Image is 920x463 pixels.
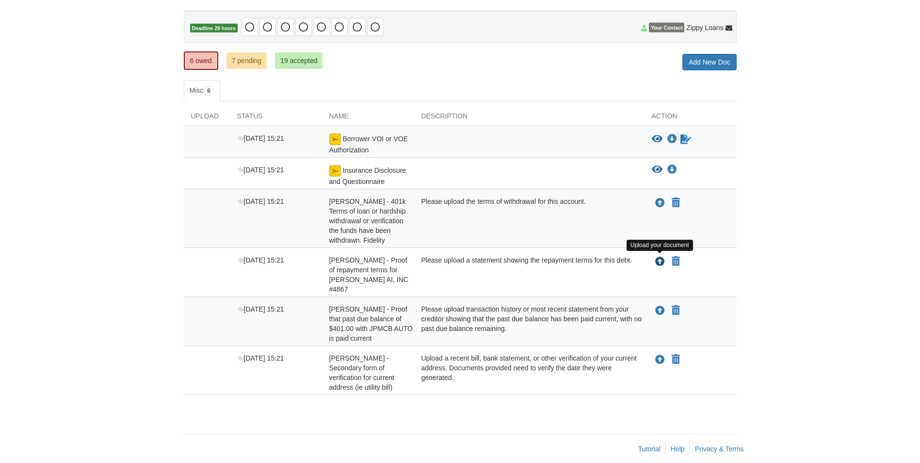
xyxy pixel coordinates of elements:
img: esign [329,165,341,177]
span: Deadline 29 hours [190,24,238,33]
button: View Insurance Disclosure and Questionnaire [652,165,662,175]
button: Declare Robert Hannigan - Proof of repayment terms for CLEO AI, INC #4867 not applicable [671,256,681,267]
a: Waiting for your co-borrower to e-sign [679,133,692,145]
span: [DATE] 15:21 [237,256,284,264]
button: View Borrower VOI or VOE Authorization [652,134,662,144]
a: 6 owed [184,51,218,70]
a: Download Borrower VOI or VOE Authorization [667,135,677,143]
button: Upload Robert Hannigan - Secondary form of verification for current address (ie utility bill) [654,353,666,366]
button: Upload Robert Hannigan - Proof that past due balance of $401.00 with JPMCB AUTO is paid current [654,304,666,317]
a: Download Insurance Disclosure and Questionnaire [667,166,677,174]
a: Help [671,445,685,453]
span: [PERSON_NAME] - Proof that past due balance of $401.00 with JPMCB AUTO is paid current [329,305,413,342]
a: Misc [184,80,220,101]
img: esign [329,133,341,145]
div: Description [414,111,645,126]
span: [DATE] 15:21 [237,354,284,362]
span: [DATE] 15:21 [237,198,284,205]
span: Your Contact [649,23,684,33]
span: 6 [203,86,214,96]
div: Action [645,111,737,126]
div: Please upload a statement showing the repayment terms for this debt. [414,255,645,294]
button: Declare Robert Hannigan - Proof that past due balance of $401.00 with JPMCB AUTO is paid current ... [671,305,681,316]
span: [DATE] 15:21 [237,166,284,174]
span: [DATE] 15:21 [237,134,284,142]
div: Status [230,111,322,126]
span: Insurance Disclosure and Questionnaire [329,166,406,185]
button: Upload Robert Hannigan - 401k Terms of loan or hardship withdrawal or verification the funds have... [654,197,666,209]
a: Add New Doc [682,54,737,70]
span: [PERSON_NAME] - Secondary form of verification for current address (ie utility bill) [329,354,395,391]
button: Declare Robert Hannigan - Secondary form of verification for current address (ie utility bill) no... [671,354,681,365]
a: Privacy & Terms [695,445,744,453]
span: [DATE] 15:21 [237,305,284,313]
div: Upload a recent bill, bank statement, or other verification of your current address. Documents pr... [414,353,645,392]
div: Upload [184,111,230,126]
div: Name [322,111,414,126]
a: Tutorial [638,445,661,453]
button: Declare Robert Hannigan - 401k Terms of loan or hardship withdrawal or verification the funds hav... [671,197,681,209]
div: Please upload transaction history or most recent statement from your creditor showing that the pa... [414,304,645,343]
span: [PERSON_NAME] - Proof of repayment terms for [PERSON_NAME] AI, INC #4867 [329,256,408,293]
a: 19 accepted [275,52,323,69]
div: Please upload the terms of withdrawal for this account. [414,197,645,245]
span: Zippy Loans [686,23,723,33]
a: 7 pending [226,52,267,69]
button: Upload Robert Hannigan - Proof of repayment terms for CLEO AI, INC #4867 [654,255,666,268]
span: Borrower VOI or VOE Authorization [329,135,408,154]
span: [PERSON_NAME] - 401k Terms of loan or hardship withdrawal or verification the funds have been wit... [329,198,406,244]
div: Upload your document [627,240,693,251]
